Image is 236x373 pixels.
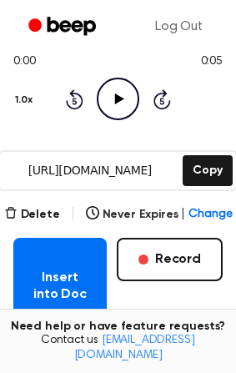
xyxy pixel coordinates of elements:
button: Insert into Doc [13,238,107,335]
span: | [70,204,76,224]
button: Never Expires|Change [86,206,233,224]
a: Beep [17,11,111,43]
span: 0:05 [201,53,223,71]
button: 1.0x [13,86,38,114]
button: Record [117,238,223,281]
span: Contact us [10,334,226,363]
button: Copy [183,155,232,186]
a: [EMAIL_ADDRESS][DOMAIN_NAME] [74,335,195,361]
a: Log Out [138,7,219,47]
span: | [181,206,185,224]
span: 0:00 [13,53,35,71]
span: Change [188,206,232,224]
button: Delete [4,206,60,224]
